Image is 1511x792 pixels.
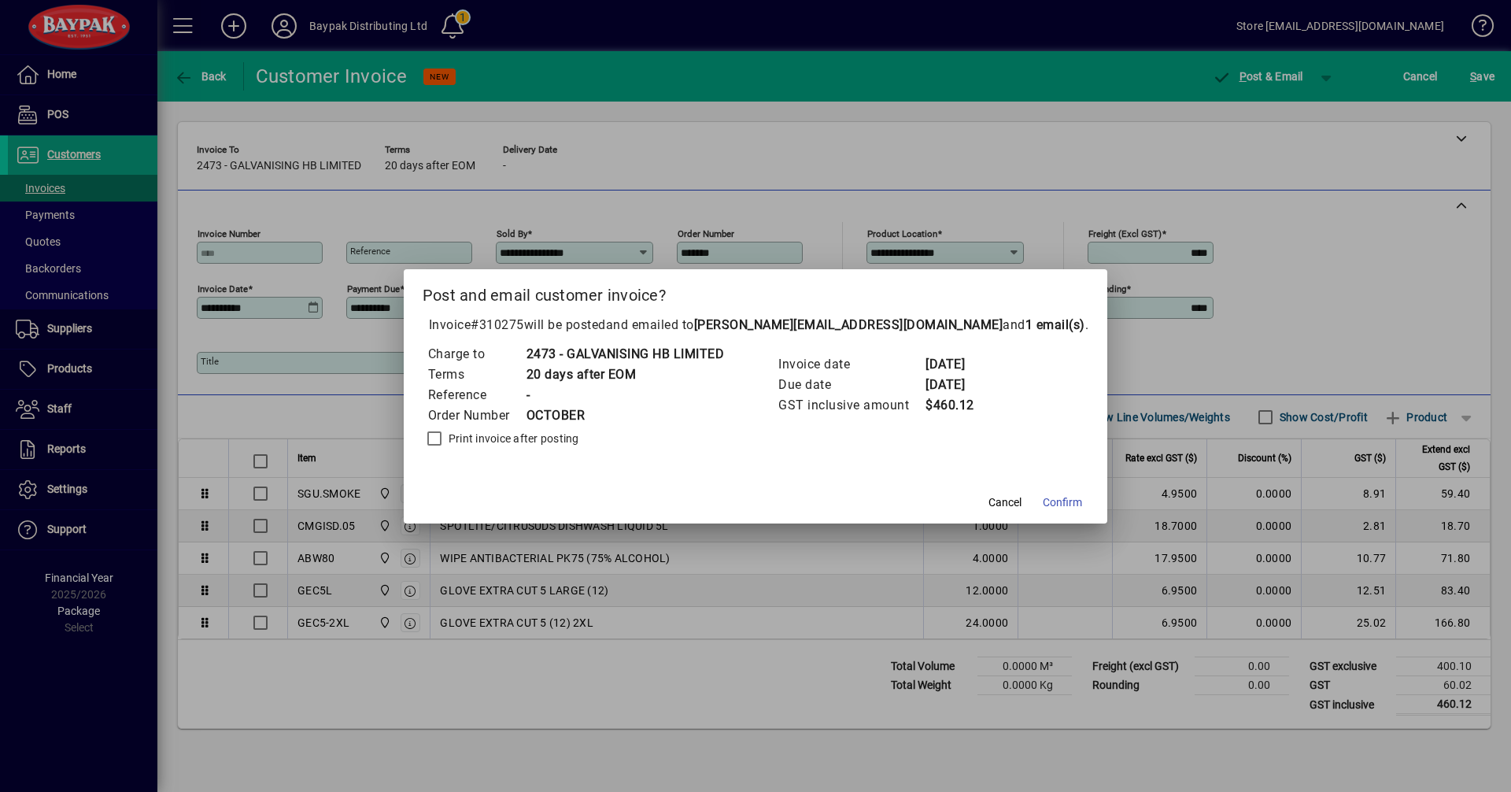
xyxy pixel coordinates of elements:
[1003,317,1085,332] span: and
[526,385,725,405] td: -
[1036,489,1088,517] button: Confirm
[427,405,526,426] td: Order Number
[404,269,1108,315] h2: Post and email customer invoice?
[427,385,526,405] td: Reference
[988,494,1021,511] span: Cancel
[694,317,1003,332] b: [PERSON_NAME][EMAIL_ADDRESS][DOMAIN_NAME]
[980,489,1030,517] button: Cancel
[778,375,925,395] td: Due date
[526,365,725,385] td: 20 days after EOM
[526,344,725,365] td: 2473 - GALVANISING HB LIMITED
[1043,494,1082,511] span: Confirm
[471,317,524,332] span: #310275
[1025,317,1085,332] b: 1 email(s)
[423,316,1089,335] p: Invoice will be posted .
[778,395,925,416] td: GST inclusive amount
[427,344,526,365] td: Charge to
[526,405,725,426] td: OCTOBER
[606,317,1085,332] span: and emailed to
[778,354,925,375] td: Invoice date
[445,431,579,446] label: Print invoice after posting
[925,375,988,395] td: [DATE]
[925,354,988,375] td: [DATE]
[925,395,988,416] td: $460.12
[427,365,526,385] td: Terms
